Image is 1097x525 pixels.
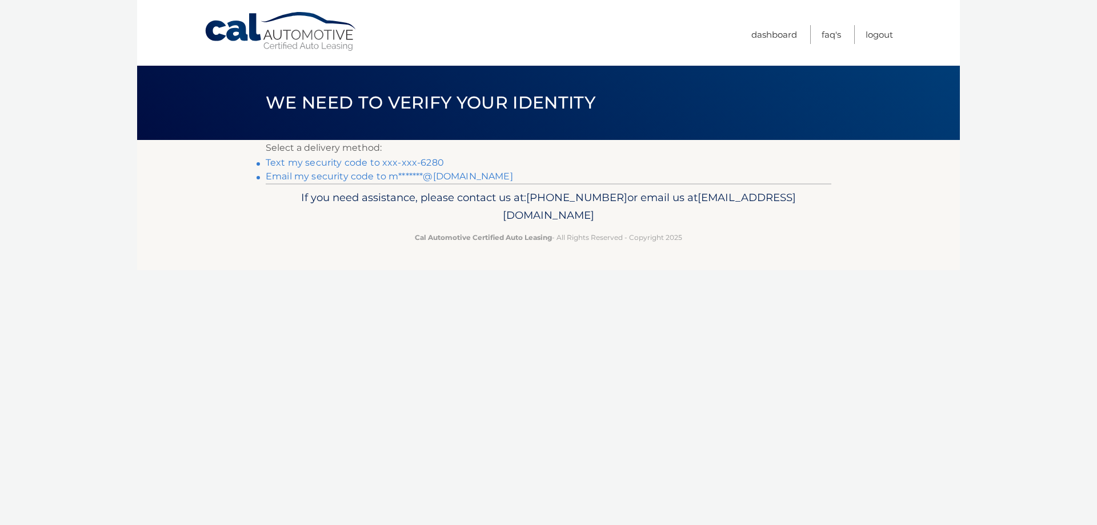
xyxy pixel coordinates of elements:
strong: Cal Automotive Certified Auto Leasing [415,233,552,242]
a: FAQ's [822,25,841,44]
a: Dashboard [751,25,797,44]
a: Email my security code to m*******@[DOMAIN_NAME] [266,171,513,182]
a: Logout [866,25,893,44]
a: Text my security code to xxx-xxx-6280 [266,157,444,168]
span: [PHONE_NUMBER] [526,191,627,204]
span: We need to verify your identity [266,92,595,113]
a: Cal Automotive [204,11,358,52]
p: Select a delivery method: [266,140,831,156]
p: - All Rights Reserved - Copyright 2025 [273,231,824,243]
p: If you need assistance, please contact us at: or email us at [273,189,824,225]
